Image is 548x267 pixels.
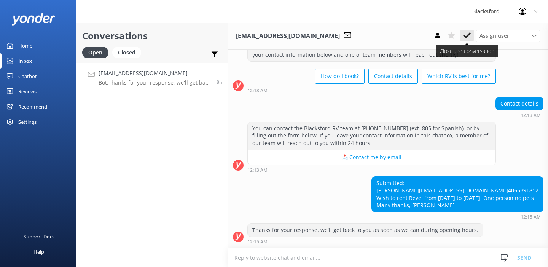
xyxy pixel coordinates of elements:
img: yonder-white-logo.png [11,13,55,26]
div: You can contact the Blacksford RV team at [PHONE_NUMBER] (ext. 805 for Spanish), or by filling ou... [248,122,495,150]
button: How do I book? [315,69,365,84]
div: Assign User [476,30,540,42]
div: Sep 05 2025 12:13am (UTC -06:00) America/Chihuahua [247,88,496,93]
div: Hey there! 👋 I'm a virtual assistant for Blacksford RV. Feel free to ask me anything, or drop you... [248,41,495,61]
div: Sep 05 2025 12:15am (UTC -06:00) America/Chihuahua [371,214,543,219]
button: Contact details [368,69,418,84]
div: Closed [112,47,141,58]
a: [EMAIL_ADDRESS][DOMAIN_NAME]Bot:Thanks for your response, we'll get back to you as soon as we can... [76,63,228,91]
h2: Conversations [82,29,222,43]
div: Chatbot [18,69,37,84]
strong: 12:15 AM [521,215,541,219]
div: Reviews [18,84,37,99]
div: Open [82,47,108,58]
strong: 12:13 AM [247,88,268,93]
div: Support Docs [24,229,54,244]
a: Open [82,48,112,56]
h3: [EMAIL_ADDRESS][DOMAIN_NAME] [236,31,340,41]
span: Sep 05 2025 12:15am (UTC -06:00) America/Chihuahua [217,79,222,85]
button: 📩 Contact me by email [248,150,495,165]
strong: 12:13 AM [521,113,541,118]
span: Assign user [479,32,509,40]
div: Contact details [496,97,543,110]
div: Recommend [18,99,47,114]
a: Closed [112,48,145,56]
div: Inbox [18,53,32,69]
div: Submitted: [PERSON_NAME] 4065391812 Wish to rent Revel from [DATE] to [DATE]. One person no pets ... [372,177,543,212]
strong: 12:15 AM [247,240,268,244]
div: Sep 05 2025 12:13am (UTC -06:00) America/Chihuahua [495,112,543,118]
button: Which RV is best for me? [422,69,496,84]
div: Sep 05 2025 12:13am (UTC -06:00) America/Chihuahua [247,167,496,173]
h4: [EMAIL_ADDRESS][DOMAIN_NAME] [99,69,211,77]
div: Settings [18,114,37,130]
div: Sep 05 2025 12:15am (UTC -06:00) America/Chihuahua [247,239,483,244]
div: Thanks for your response, we'll get back to you as soon as we can during opening hours. [248,224,483,237]
div: Help [33,244,44,259]
div: Home [18,38,32,53]
p: Bot: Thanks for your response, we'll get back to you as soon as we can during opening hours. [99,79,211,86]
a: [EMAIL_ADDRESS][DOMAIN_NAME] [419,187,508,194]
strong: 12:13 AM [247,168,268,173]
